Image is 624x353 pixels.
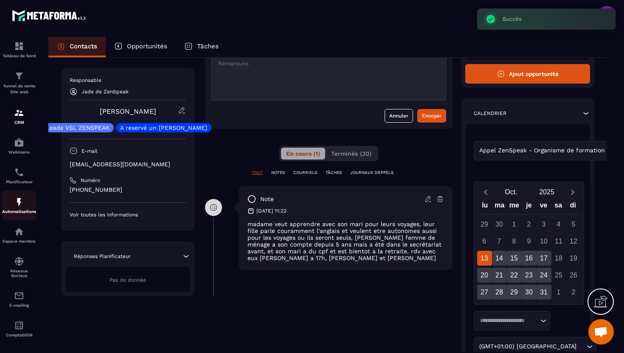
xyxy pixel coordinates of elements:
[281,148,325,160] button: En cours (1)
[578,342,585,351] input: Search for option
[507,251,522,266] div: 15
[477,342,578,351] span: (GMT+01:00) [GEOGRAPHIC_DATA]
[478,199,492,214] div: lu
[14,227,24,237] img: automations
[70,77,186,84] p: Responsable
[422,112,441,120] div: Envoyer
[14,197,24,207] img: automations
[492,285,507,300] div: 28
[2,269,36,278] p: Réseaux Sociaux
[260,195,274,203] p: note
[293,170,317,176] p: COURRIELS
[507,268,522,283] div: 22
[46,125,110,131] p: Leads VSL ZENSPEAK
[417,109,446,123] button: Envoyer
[477,234,492,249] div: 6
[82,89,129,95] p: Jade de ZenSpeak
[331,150,371,157] span: Terminés (20)
[492,217,507,232] div: 30
[465,64,590,84] button: Ajout opportunité
[565,186,580,198] button: Next month
[176,37,227,57] a: Tâches
[2,314,36,344] a: accountantaccountantComptabilité
[385,109,413,123] button: Annuler
[522,268,537,283] div: 23
[197,42,219,50] p: Tâches
[70,160,186,168] p: [EMAIL_ADDRESS][DOMAIN_NAME]
[607,146,613,155] input: Search for option
[551,285,566,300] div: 1
[14,320,24,331] img: accountant
[507,199,522,214] div: me
[565,199,580,214] div: di
[110,277,146,283] span: Pas de donnée
[477,268,492,283] div: 20
[2,239,36,244] p: Espace membre
[326,170,342,176] p: TÂCHES
[14,167,24,177] img: scheduler
[2,120,36,125] p: CRM
[2,64,36,101] a: formationformationTunnel de vente Site web
[70,42,97,50] p: Contacts
[2,83,36,95] p: Tunnel de vente Site web
[247,221,444,261] p: madame veut apprendre avec son mari pour leurs voyages, leur fille parle couramment l'anglais et ...
[478,186,493,198] button: Previous month
[474,311,550,331] div: Search for option
[492,234,507,249] div: 7
[12,8,88,23] img: logo
[522,217,537,232] div: 2
[529,185,565,199] button: Open years overlay
[14,137,24,148] img: automations
[522,199,537,214] div: je
[14,108,24,118] img: formation
[2,35,36,64] a: formationformationTableau de bord
[326,148,377,160] button: Terminés (20)
[2,53,36,58] p: Tableau de bord
[2,250,36,284] a: social-networksocial-networkRéseaux Sociaux
[537,268,551,283] div: 24
[566,285,581,300] div: 2
[256,207,287,214] p: [DATE] 11:22
[522,234,537,249] div: 9
[551,199,566,214] div: sa
[588,319,614,345] div: Ouvrir le chat
[48,37,106,57] a: Contacts
[70,186,186,194] p: [PHONE_NUMBER]
[271,170,285,176] p: NOTES
[14,71,24,81] img: formation
[81,177,100,184] p: Numéro
[100,107,156,115] a: [PERSON_NAME]
[478,199,580,300] div: Calendar wrapper
[537,217,551,232] div: 3
[14,291,24,301] img: email
[252,170,263,176] p: TOUT
[537,285,551,300] div: 31
[522,251,537,266] div: 16
[286,150,320,157] span: En cours (1)
[474,110,506,117] p: Calendrier
[120,125,207,131] p: A reservé un [PERSON_NAME]
[566,251,581,266] div: 19
[2,303,36,308] p: E-mailing
[2,150,36,154] p: Webinaire
[2,191,36,220] a: automationsautomationsAutomatisations
[2,179,36,184] p: Planificateur
[14,41,24,51] img: formation
[536,199,551,214] div: ve
[70,211,186,218] p: Voir toutes les informations
[507,285,522,300] div: 29
[2,284,36,314] a: emailemailE-mailing
[566,234,581,249] div: 12
[522,285,537,300] div: 30
[537,234,551,249] div: 10
[566,217,581,232] div: 5
[551,217,566,232] div: 4
[477,317,538,325] input: Search for option
[478,217,580,300] div: Calendar days
[492,199,507,214] div: ma
[507,217,522,232] div: 1
[82,148,98,154] p: E-mail
[492,268,507,283] div: 21
[493,185,529,199] button: Open months overlay
[477,146,607,155] span: Appel ZenSpeak - Organisme de formation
